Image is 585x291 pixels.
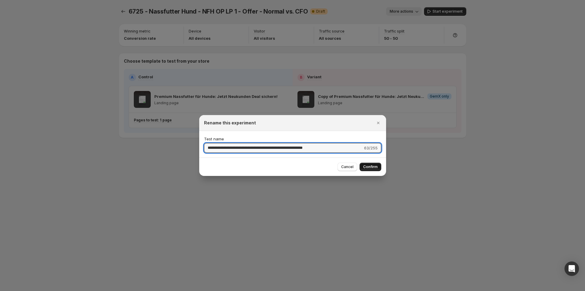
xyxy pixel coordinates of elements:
button: Close [374,119,382,127]
span: Confirm [363,164,378,169]
button: Confirm [360,163,381,171]
span: Cancel [341,164,354,169]
h2: Rename this experiment [204,120,256,126]
span: Test name [204,136,224,141]
button: Cancel [338,163,357,171]
div: Open Intercom Messenger [565,261,579,276]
